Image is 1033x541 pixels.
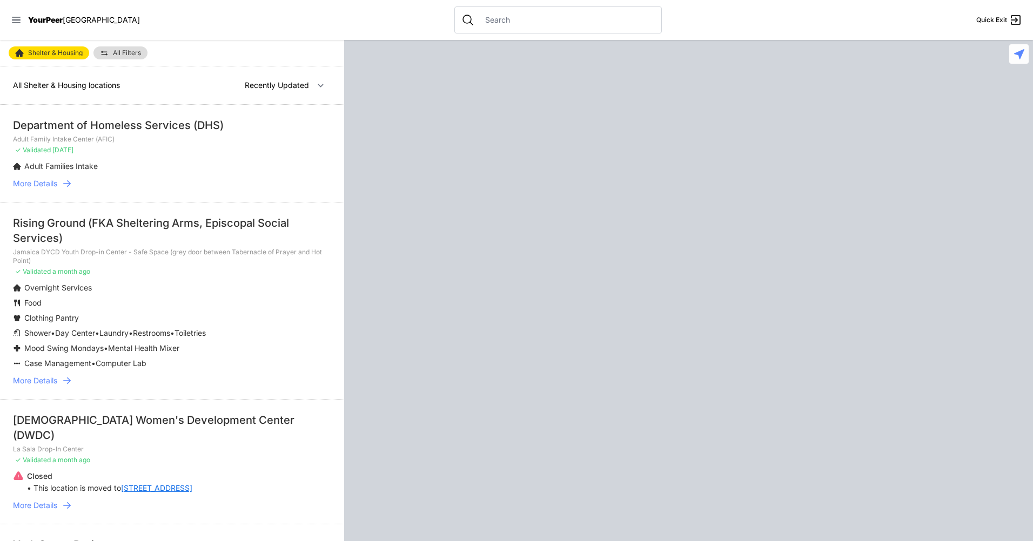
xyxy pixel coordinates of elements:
[24,298,42,307] span: Food
[13,135,331,144] p: Adult Family Intake Center (AFIC)
[133,328,170,337] span: Restrooms
[52,267,90,275] span: a month ago
[13,500,57,511] span: More Details
[170,328,175,337] span: •
[15,146,51,154] span: ✓ Validated
[113,50,141,56] span: All Filters
[13,500,331,511] a: More Details
[13,178,57,189] span: More Details
[24,283,92,292] span: Overnight Services
[976,13,1022,26] a: Quick Exit
[15,267,51,275] span: ✓ Validated
[13,412,331,443] div: [DEMOGRAPHIC_DATA] Women's Development Center (DWDC)
[15,456,51,464] span: ✓ Validated
[108,343,179,353] span: Mental Health Mixer
[24,328,51,337] span: Shower
[13,178,331,189] a: More Details
[52,146,73,154] span: [DATE]
[13,375,331,386] a: More Details
[976,16,1007,24] span: Quick Exit
[99,328,129,337] span: Laundry
[13,118,331,133] div: Department of Homeless Services (DHS)
[96,359,146,368] span: Computer Lab
[13,375,57,386] span: More Details
[479,15,655,25] input: Search
[24,161,98,171] span: Adult Families Intake
[52,456,90,464] span: a month ago
[51,328,55,337] span: •
[91,359,96,368] span: •
[28,15,63,24] span: YourPeer
[63,15,140,24] span: [GEOGRAPHIC_DATA]
[27,483,192,493] p: • This location is moved to
[24,359,91,368] span: Case Management
[13,248,331,265] p: Jamaica DYCD Youth Drop-in Center - Safe Space (grey door between Tabernacle of Prayer and Hot Po...
[129,328,133,337] span: •
[27,471,192,482] p: Closed
[121,483,192,493] a: [STREET_ADDRESS]
[9,46,89,59] a: Shelter & Housing
[55,328,95,337] span: Day Center
[24,343,104,353] span: Mood Swing Mondays
[93,46,147,59] a: All Filters
[28,17,140,23] a: YourPeer[GEOGRAPHIC_DATA]
[28,50,83,56] span: Shelter & Housing
[13,80,120,90] span: All Shelter & Housing locations
[13,215,331,246] div: Rising Ground (FKA Sheltering Arms, Episcopal Social Services)
[95,328,99,337] span: •
[13,445,331,454] p: La Sala Drop-In Center
[175,328,206,337] span: Toiletries
[24,313,79,322] span: Clothing Pantry
[104,343,108,353] span: •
